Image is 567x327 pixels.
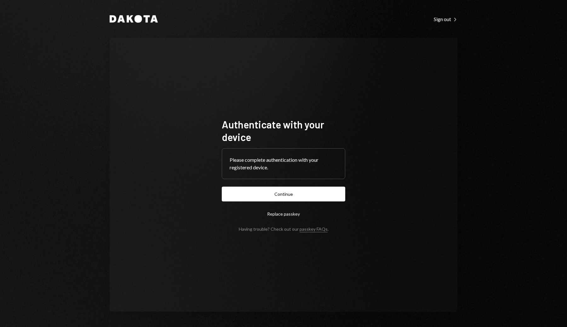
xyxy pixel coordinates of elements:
div: Please complete authentication with your registered device. [230,156,337,171]
div: Sign out [434,16,457,22]
div: Having trouble? Check out our . [239,226,329,232]
button: Continue [222,187,345,201]
a: Sign out [434,15,457,22]
h1: Authenticate with your device [222,118,345,143]
button: Replace passkey [222,206,345,221]
a: passkey FAQs [300,226,328,232]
